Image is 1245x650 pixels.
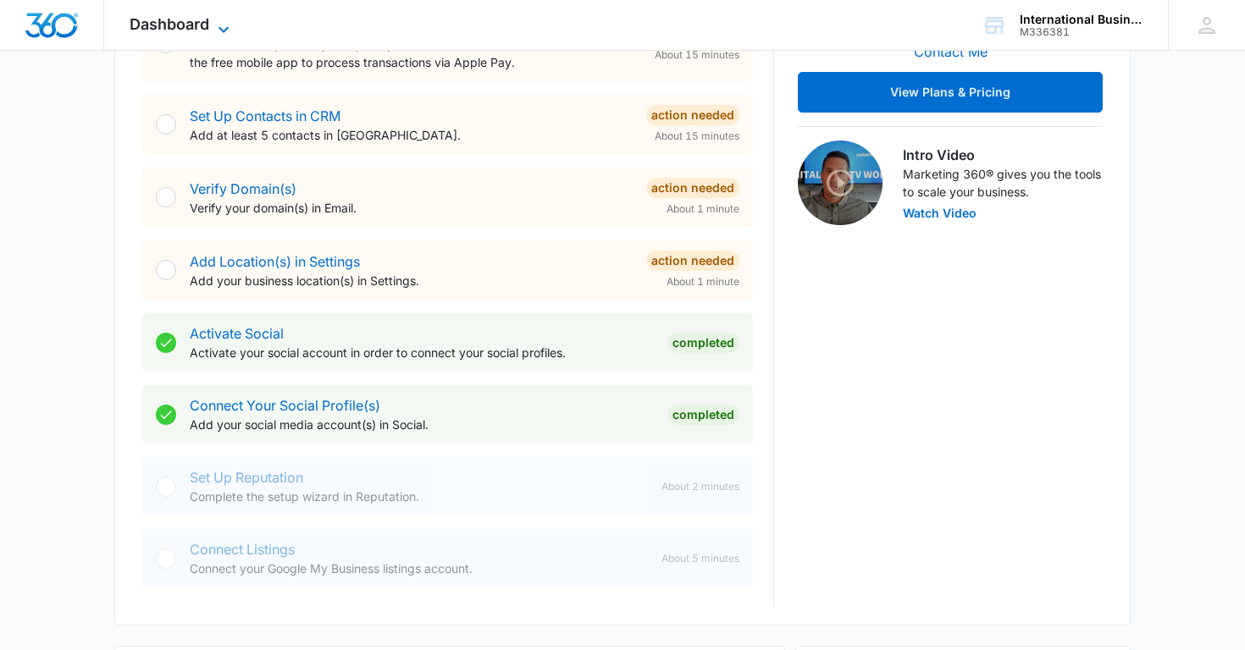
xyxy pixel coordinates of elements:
[646,178,739,198] div: Action Needed
[667,201,739,217] span: About 1 minute
[798,72,1103,113] button: View Plans & Pricing
[190,180,296,197] a: Verify Domain(s)
[646,105,739,125] div: Action Needed
[903,145,1103,165] h3: Intro Video
[661,551,739,566] span: About 5 minutes
[1020,13,1143,26] div: account name
[190,559,648,577] p: Connect your Google My Business listings account.
[646,251,739,271] div: Action Needed
[130,15,209,33] span: Dashboard
[903,165,1103,201] p: Marketing 360® gives you the tools to scale your business.
[190,126,633,144] p: Add at least 5 contacts in [GEOGRAPHIC_DATA].
[667,333,739,353] div: Completed
[661,479,739,494] span: About 2 minutes
[667,405,739,425] div: Completed
[667,274,739,289] span: About 1 minute
[798,140,883,225] img: Intro Video
[655,47,739,63] span: About 15 minutes
[190,325,284,342] a: Activate Social
[897,31,1004,72] button: Contact Me
[190,272,633,289] p: Add your business location(s) in Settings.
[190,344,654,361] p: Activate your social account in order to connect your social profiles.
[190,416,654,433] p: Add your social media account(s) in Social.
[190,397,380,414] a: Connect Your Social Profile(s)
[190,107,340,124] a: Set Up Contacts in CRM
[190,36,633,71] p: Create invoices, subscriptions, and process one-time sales online. Download the free mobile app t...
[903,207,977,219] button: Watch Video
[1020,26,1143,38] div: account id
[190,253,360,270] a: Add Location(s) in Settings
[190,199,633,217] p: Verify your domain(s) in Email.
[655,129,739,144] span: About 15 minutes
[190,487,648,505] p: Complete the setup wizard in Reputation.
